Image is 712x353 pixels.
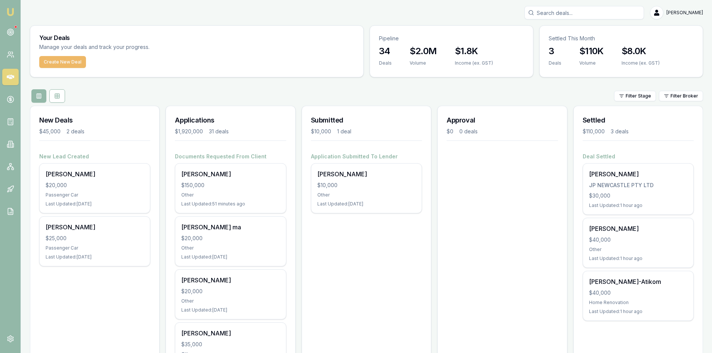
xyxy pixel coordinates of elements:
div: Last Updated: [DATE] [46,201,144,207]
div: $35,000 [181,341,280,348]
div: $110,000 [583,128,605,135]
div: [PERSON_NAME]-Atikom [589,277,687,286]
div: Last Updated: [DATE] [181,307,280,313]
div: Income (ex. GST) [455,60,493,66]
div: Deals [549,60,561,66]
img: emu-icon-u.png [6,7,15,16]
div: [PERSON_NAME] [589,224,687,233]
div: Volume [579,60,604,66]
div: Passenger Car [46,245,144,251]
div: 2 deals [67,128,84,135]
h3: 34 [379,45,392,57]
div: Home Renovation [589,300,687,306]
button: Filter Stage [614,91,656,101]
div: Last Updated: [DATE] [46,254,144,260]
h3: Approval [447,115,558,126]
div: Income (ex. GST) [622,60,660,66]
div: Last Updated: 1 hour ago [589,309,687,315]
div: 3 deals [611,128,629,135]
div: 31 deals [209,128,229,135]
div: [PERSON_NAME] [181,329,280,338]
div: $10,000 [317,182,416,189]
div: $40,000 [589,236,687,244]
h3: Your Deals [39,35,354,41]
div: $45,000 [39,128,61,135]
p: Manage your deals and track your progress. [39,43,231,52]
div: Last Updated: 51 minutes ago [181,201,280,207]
div: Other [589,247,687,253]
h3: $2.0M [410,45,437,57]
h4: Application Submitted To Lender [311,153,422,160]
span: [PERSON_NAME] [666,10,703,16]
div: Other [181,192,280,198]
div: Last Updated: [DATE] [181,254,280,260]
div: $20,000 [181,288,280,295]
div: [PERSON_NAME] [181,276,280,285]
h4: Deal Settled [583,153,694,160]
div: 1 deal [337,128,351,135]
span: Filter Broker [671,93,698,99]
div: $20,000 [181,235,280,242]
h3: Applications [175,115,286,126]
h3: 3 [549,45,561,57]
div: Other [181,245,280,251]
div: [PERSON_NAME] [317,170,416,179]
span: Filter Stage [626,93,651,99]
input: Search deals [524,6,644,19]
div: Other [181,298,280,304]
div: [PERSON_NAME] [46,170,144,179]
h3: $8.0K [622,45,660,57]
button: Filter Broker [659,91,703,101]
div: $30,000 [589,192,687,199]
div: Other [317,192,416,198]
div: $40,000 [589,289,687,297]
h3: $110K [579,45,604,57]
div: $150,000 [181,182,280,189]
div: Last Updated: 1 hour ago [589,256,687,261]
div: JP NEWCASTLE PTY LTD [589,182,687,189]
div: Volume [410,60,437,66]
div: Passenger Car [46,192,144,198]
div: $25,000 [46,235,144,242]
button: Create New Deal [39,56,86,68]
p: Settled This Month [549,35,694,42]
div: [PERSON_NAME] ma [181,223,280,232]
div: [PERSON_NAME] [181,170,280,179]
h4: Documents Requested From Client [175,153,286,160]
div: $20,000 [46,182,144,189]
div: $10,000 [311,128,331,135]
div: Last Updated: [DATE] [317,201,416,207]
div: 0 deals [459,128,478,135]
div: [PERSON_NAME] [589,170,687,179]
div: [PERSON_NAME] [46,223,144,232]
div: $0 [447,128,453,135]
div: $1,920,000 [175,128,203,135]
div: Deals [379,60,392,66]
div: Last Updated: 1 hour ago [589,202,687,208]
h3: New Deals [39,115,150,126]
h3: Submitted [311,115,422,126]
h3: Settled [583,115,694,126]
h4: New Lead Created [39,153,150,160]
h3: $1.8K [455,45,493,57]
p: Pipeline [379,35,524,42]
